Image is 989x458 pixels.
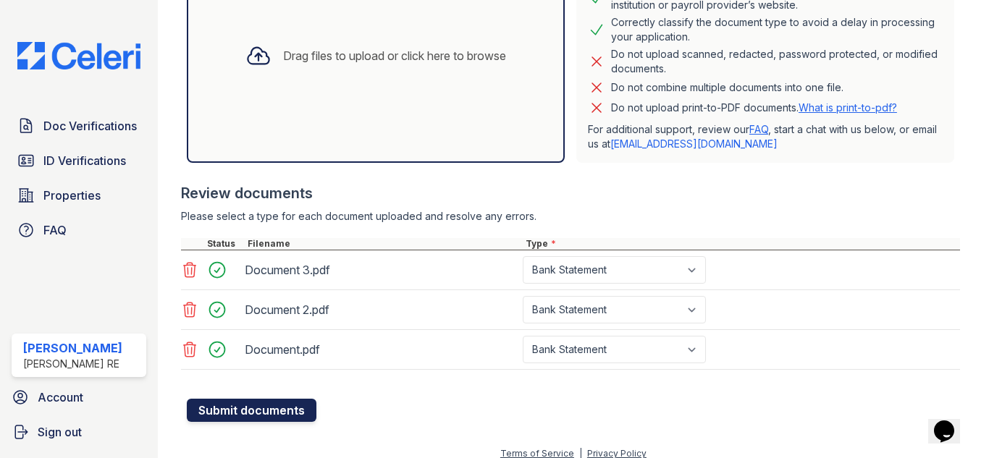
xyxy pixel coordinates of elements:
[245,338,517,361] div: Document.pdf
[523,238,960,250] div: Type
[245,258,517,281] div: Document 3.pdf
[245,238,523,250] div: Filename
[43,152,126,169] span: ID Verifications
[38,389,83,406] span: Account
[204,238,245,250] div: Status
[23,357,122,371] div: [PERSON_NAME] RE
[43,117,137,135] span: Doc Verifications
[43,221,67,239] span: FAQ
[799,101,897,114] a: What is print-to-pdf?
[6,417,152,446] a: Sign out
[38,423,82,441] span: Sign out
[610,137,778,150] a: [EMAIL_ADDRESS][DOMAIN_NAME]
[181,209,960,224] div: Please select a type for each document uploaded and resolve any errors.
[611,79,843,96] div: Do not combine multiple documents into one file.
[749,123,768,135] a: FAQ
[12,146,146,175] a: ID Verifications
[23,339,122,357] div: [PERSON_NAME]
[588,122,943,151] p: For additional support, review our , start a chat with us below, or email us at
[928,400,975,444] iframe: chat widget
[12,216,146,245] a: FAQ
[6,383,152,412] a: Account
[12,181,146,210] a: Properties
[283,47,506,64] div: Drag files to upload or click here to browse
[611,101,897,115] p: Do not upload print-to-PDF documents.
[611,15,943,44] div: Correctly classify the document type to avoid a delay in processing your application.
[12,111,146,140] a: Doc Verifications
[43,187,101,204] span: Properties
[6,42,152,69] img: CE_Logo_Blue-a8612792a0a2168367f1c8372b55b34899dd931a85d93a1a3d3e32e68fde9ad4.png
[611,47,943,76] div: Do not upload scanned, redacted, password protected, or modified documents.
[181,183,960,203] div: Review documents
[245,298,517,321] div: Document 2.pdf
[187,399,316,422] button: Submit documents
